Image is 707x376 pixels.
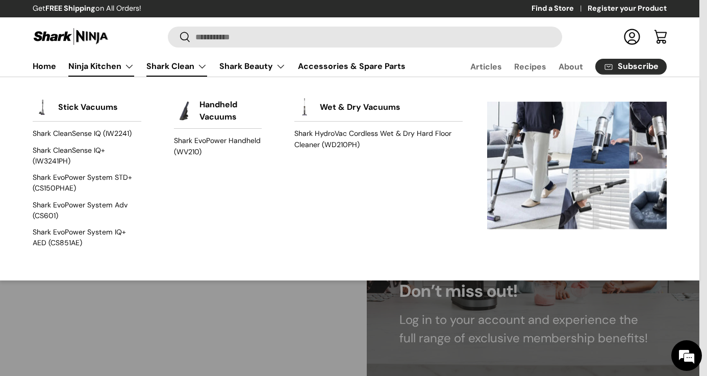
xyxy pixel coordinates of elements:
[213,56,292,77] summary: Shark Beauty
[33,27,109,46] img: Shark Ninja Philippines
[559,57,583,77] a: About
[532,3,588,14] a: Find a Store
[446,56,667,77] nav: Secondary
[33,3,141,14] p: Get on All Orders!
[514,57,546,77] a: Recipes
[45,4,95,13] strong: FREE Shipping
[588,3,667,14] a: Register your Product
[140,56,213,77] summary: Shark Clean
[618,62,659,70] span: Subscribe
[62,56,140,77] summary: Ninja Kitchen
[33,56,56,76] a: Home
[33,56,406,77] nav: Primary
[298,56,406,76] a: Accessories & Spare Parts
[470,57,502,77] a: Articles
[595,59,667,75] a: Subscribe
